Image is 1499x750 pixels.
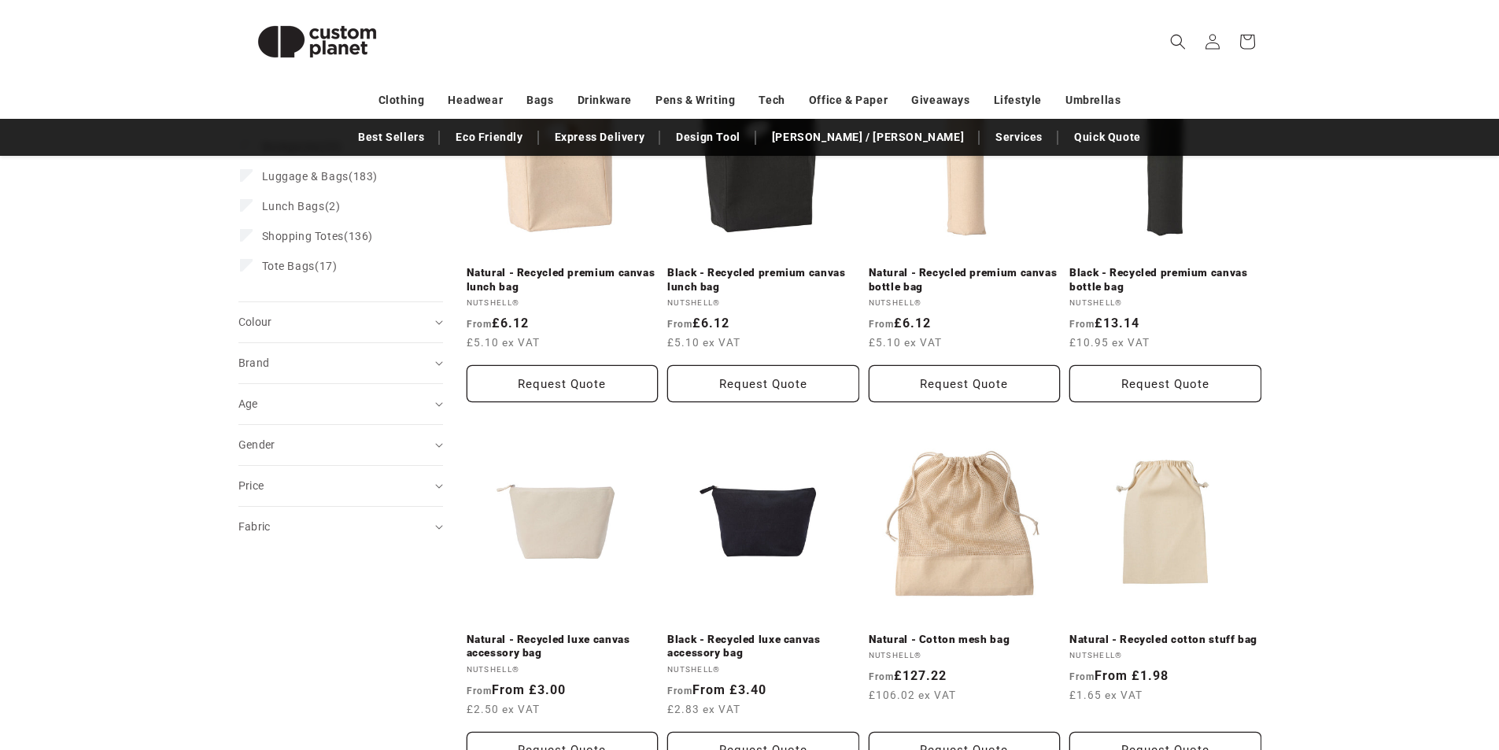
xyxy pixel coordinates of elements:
[578,87,632,114] a: Drinkware
[1069,266,1261,294] a: Black - Recycled premium canvas bottle bag
[668,124,748,151] a: Design Tool
[667,365,859,402] button: Request Quote
[238,507,443,547] summary: Fabric (0 selected)
[911,87,969,114] a: Giveaways
[1236,580,1499,750] iframe: Chat Widget
[262,260,315,272] span: Tote Bags
[667,633,859,660] a: Black - Recycled luxe canvas accessory bag
[238,343,443,383] summary: Brand (0 selected)
[238,479,264,492] span: Price
[238,397,258,410] span: Age
[262,230,344,242] span: Shopping Totes
[467,365,659,402] button: Request Quote
[1161,24,1195,59] summary: Search
[809,87,888,114] a: Office & Paper
[238,357,270,369] span: Brand
[378,87,425,114] a: Clothing
[262,259,338,273] span: (17)
[764,124,972,151] a: [PERSON_NAME] / [PERSON_NAME]
[759,87,785,114] a: Tech
[262,229,373,243] span: (136)
[238,316,272,328] span: Colour
[262,170,349,183] span: Luggage & Bags
[1069,365,1261,402] button: Request Quote
[238,302,443,342] summary: Colour (0 selected)
[448,124,530,151] a: Eco Friendly
[238,425,443,465] summary: Gender (0 selected)
[869,365,1061,402] button: Request Quote
[467,633,659,660] a: Natural - Recycled luxe canvas accessory bag
[238,384,443,424] summary: Age (0 selected)
[238,466,443,506] summary: Price
[655,87,735,114] a: Pens & Writing
[238,438,275,451] span: Gender
[988,124,1050,151] a: Services
[238,6,396,77] img: Custom Planet
[1066,124,1149,151] a: Quick Quote
[667,266,859,294] a: Black - Recycled premium canvas lunch bag
[994,87,1042,114] a: Lifestyle
[467,266,659,294] a: Natural - Recycled premium canvas lunch bag
[262,169,378,183] span: (183)
[238,520,271,533] span: Fabric
[262,200,325,212] span: Lunch Bags
[869,266,1061,294] a: Natural - Recycled premium canvas bottle bag
[448,87,503,114] a: Headwear
[1069,633,1261,647] a: Natural - Recycled cotton stuff bag
[526,87,553,114] a: Bags
[350,124,432,151] a: Best Sellers
[262,199,341,213] span: (2)
[869,633,1061,647] a: Natural - Cotton mesh bag
[547,124,653,151] a: Express Delivery
[1065,87,1121,114] a: Umbrellas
